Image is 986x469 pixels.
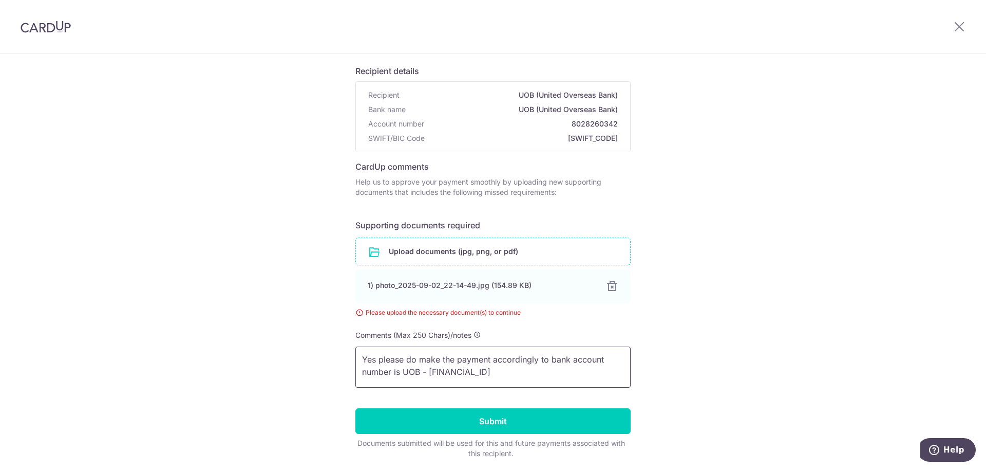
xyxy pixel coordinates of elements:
[410,104,618,115] span: UOB (United Overseas Bank)
[21,21,71,33] img: CardUp
[355,65,631,77] h6: Recipient details
[368,133,425,143] span: SWIFT/BIC Code
[355,238,631,265] div: Upload documents (jpg, png, or pdf)
[920,438,976,464] iframe: Opens a widget where you can find more information
[355,308,631,318] div: Please upload the necessary document(s) to continue
[355,177,631,197] p: Help us to approve your payment smoothly by uploading new supporting documents that includes the ...
[429,133,618,143] span: [SWIFT_CODE]
[404,90,618,100] span: UOB (United Overseas Bank)
[368,104,406,115] span: Bank name
[368,119,424,129] span: Account number
[355,408,631,434] input: Submit
[355,438,627,459] div: Documents submitted will be used for this and future payments associated with this recipient.
[355,219,631,231] h6: Supporting documents required
[355,160,631,173] h6: CardUp comments
[368,90,400,100] span: Recipient
[428,119,618,129] span: 8028260342
[368,280,594,291] div: 1) photo_2025-09-02_22-14-49.jpg (154.89 KB)
[355,331,471,339] span: Comments (Max 250 Chars)/notes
